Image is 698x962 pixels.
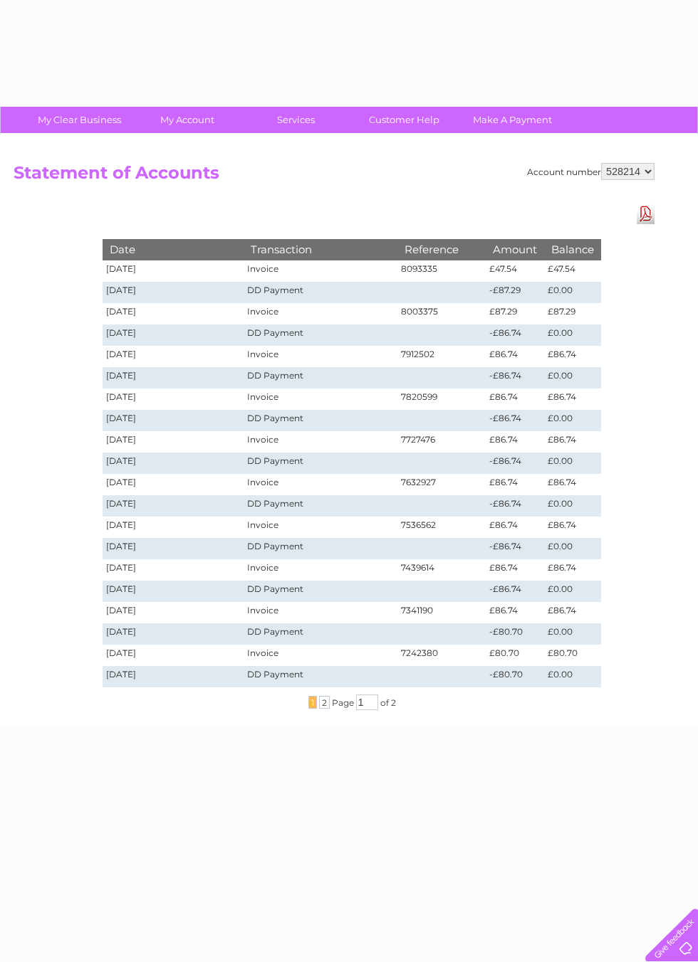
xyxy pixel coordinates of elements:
[397,388,486,410] td: 7820599
[397,474,486,495] td: 7632927
[103,453,244,474] td: [DATE]
[103,282,244,303] td: [DATE]
[391,697,396,708] span: 2
[103,260,244,282] td: [DATE]
[544,559,601,581] td: £86.74
[544,388,601,410] td: £86.74
[486,282,544,303] td: -£87.29
[544,538,601,559] td: £0.00
[544,645,601,666] td: £80.70
[544,346,601,367] td: £86.74
[244,538,397,559] td: DD Payment
[397,645,486,666] td: 7242380
[544,303,601,324] td: £87.29
[380,697,389,708] span: of
[486,388,544,410] td: £86.74
[486,623,544,645] td: -£80.70
[637,203,655,224] a: Download Pdf
[244,260,397,282] td: Invoice
[486,602,544,623] td: £86.74
[486,645,544,666] td: £80.70
[103,666,244,687] td: [DATE]
[244,303,397,324] td: Invoice
[544,581,601,602] td: £0.00
[103,324,244,346] td: [DATE]
[244,453,397,474] td: DD Payment
[244,623,397,645] td: DD Payment
[244,431,397,453] td: Invoice
[103,538,244,559] td: [DATE]
[244,346,397,367] td: Invoice
[103,431,244,453] td: [DATE]
[103,559,244,581] td: [DATE]
[332,697,354,708] span: Page
[544,602,601,623] td: £86.74
[397,239,486,260] th: Reference
[486,367,544,388] td: -£86.74
[244,645,397,666] td: Invoice
[544,367,601,388] td: £0.00
[244,282,397,303] td: DD Payment
[244,559,397,581] td: Invoice
[244,324,397,346] td: DD Payment
[397,517,486,538] td: 7536562
[544,666,601,687] td: £0.00
[397,559,486,581] td: 7439614
[527,163,655,180] div: Account number
[544,431,601,453] td: £86.74
[244,517,397,538] td: Invoice
[103,645,244,666] td: [DATE]
[486,239,544,260] th: Amount
[544,474,601,495] td: £86.74
[486,666,544,687] td: -£80.70
[486,431,544,453] td: £86.74
[486,303,544,324] td: £87.29
[103,474,244,495] td: [DATE]
[486,538,544,559] td: -£86.74
[103,346,244,367] td: [DATE]
[244,239,397,260] th: Transaction
[397,260,486,282] td: 8093335
[14,163,655,190] h2: Statement of Accounts
[244,410,397,431] td: DD Payment
[244,602,397,623] td: Invoice
[244,581,397,602] td: DD Payment
[544,324,601,346] td: £0.00
[308,696,317,709] span: 1
[103,367,244,388] td: [DATE]
[486,559,544,581] td: £86.74
[544,239,601,260] th: Balance
[486,453,544,474] td: -£86.74
[544,495,601,517] td: £0.00
[319,696,330,709] span: 2
[544,517,601,538] td: £86.74
[486,495,544,517] td: -£86.74
[103,517,244,538] td: [DATE]
[544,453,601,474] td: £0.00
[244,495,397,517] td: DD Payment
[397,346,486,367] td: 7912502
[486,324,544,346] td: -£86.74
[486,346,544,367] td: £86.74
[103,239,244,260] th: Date
[244,474,397,495] td: Invoice
[544,623,601,645] td: £0.00
[486,474,544,495] td: £86.74
[103,495,244,517] td: [DATE]
[454,107,571,133] a: Make A Payment
[244,367,397,388] td: DD Payment
[345,107,463,133] a: Customer Help
[486,581,544,602] td: -£86.74
[397,602,486,623] td: 7341190
[21,107,138,133] a: My Clear Business
[397,303,486,324] td: 8003375
[103,303,244,324] td: [DATE]
[244,666,397,687] td: DD Payment
[544,282,601,303] td: £0.00
[103,581,244,602] td: [DATE]
[129,107,246,133] a: My Account
[237,107,355,133] a: Services
[103,388,244,410] td: [DATE]
[544,410,601,431] td: £0.00
[103,410,244,431] td: [DATE]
